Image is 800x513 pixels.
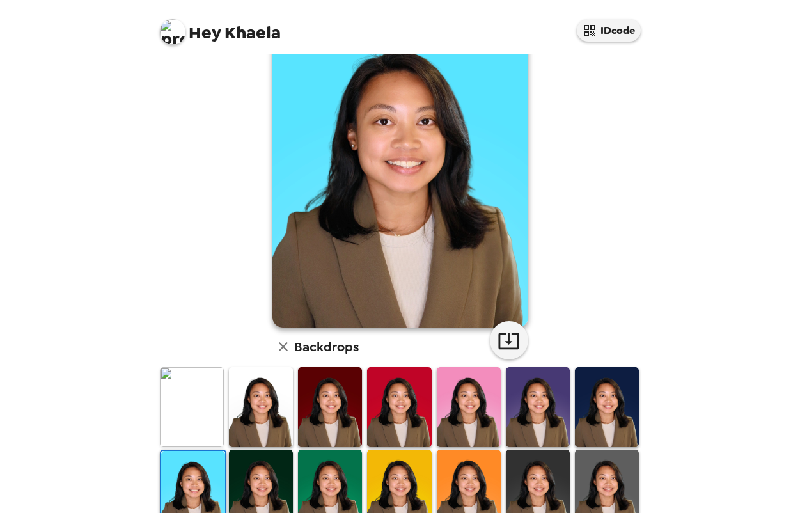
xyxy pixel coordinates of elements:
[189,21,221,44] span: Hey
[294,336,359,357] h6: Backdrops
[160,367,224,447] img: Original
[160,19,185,45] img: profile pic
[160,13,281,42] span: Khaela
[577,19,641,42] button: IDcode
[272,8,528,328] img: user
